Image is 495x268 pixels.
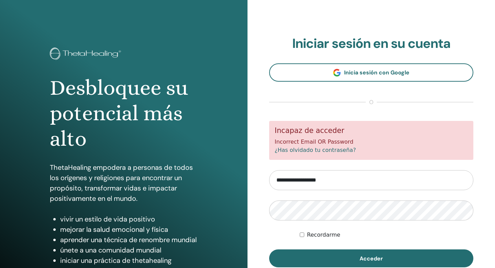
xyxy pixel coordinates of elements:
li: aprender una técnica de renombre mundial [60,235,198,245]
li: únete a una comunidad mundial [60,245,198,255]
li: vivir un estilo de vida positivo [60,214,198,224]
span: Inicia sesión con Google [344,69,409,76]
a: ¿Has olvidado tu contraseña? [275,147,356,153]
span: o [366,98,377,106]
li: mejorar la salud emocional y física [60,224,198,235]
div: Incorrect Email OR Password [269,121,473,160]
li: iniciar una práctica de thetahealing [60,255,198,266]
span: Acceder [360,255,383,262]
p: ThetaHealing empodera a personas de todos los orígenes y religiones para encontrar un propósito, ... [50,162,198,204]
h1: Desbloquee su potencial más alto [50,75,198,152]
h5: Incapaz de acceder [275,126,468,135]
h2: Iniciar sesión en su cuenta [269,36,473,52]
label: Recordarme [307,231,340,239]
a: Inicia sesión con Google [269,63,473,82]
div: Mantenerme autenticado indefinidamente o hasta cerrar la sesión manualmente [300,231,473,239]
button: Acceder [269,249,473,267]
